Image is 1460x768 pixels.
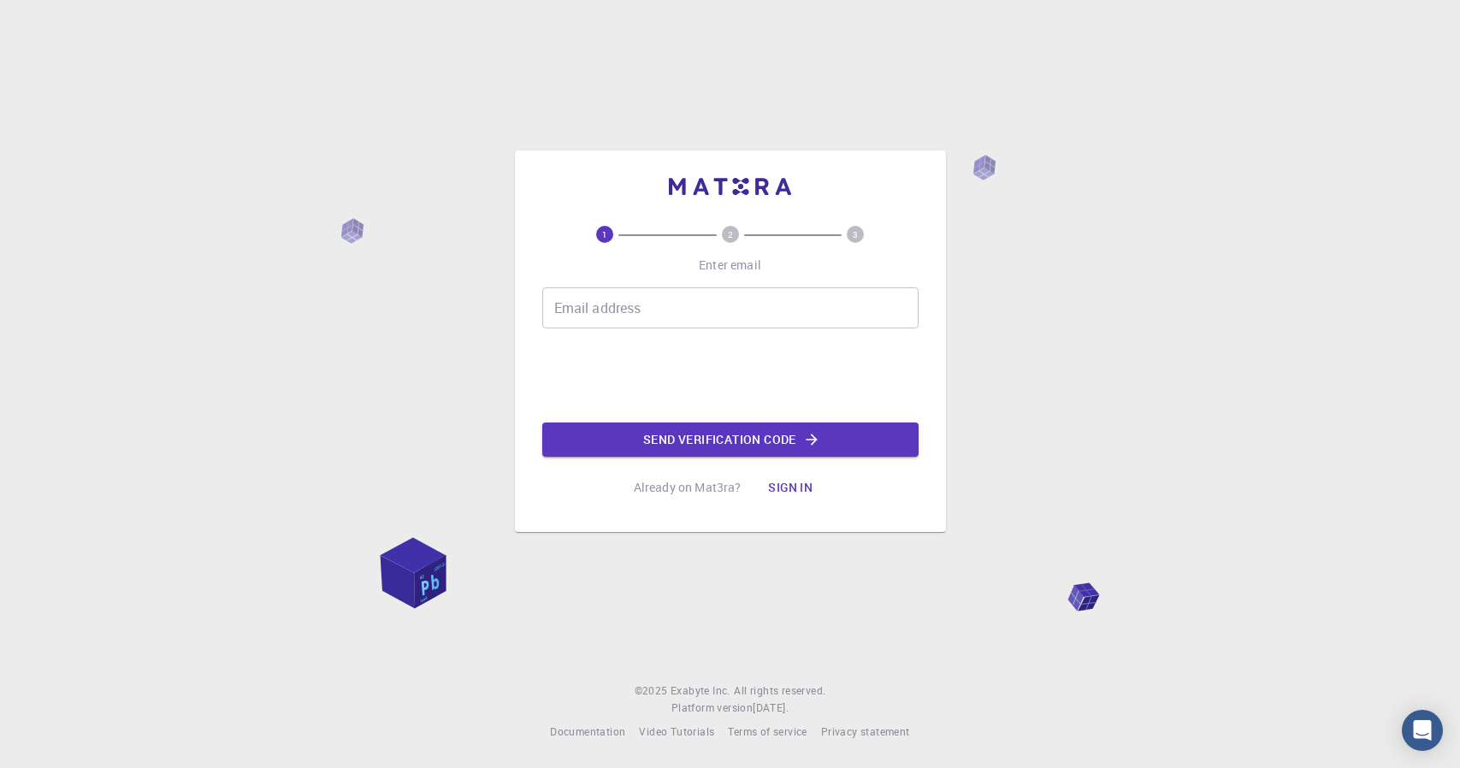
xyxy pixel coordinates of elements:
[639,724,714,741] a: Video Tutorials
[671,700,753,717] span: Platform version
[728,724,807,738] span: Terms of service
[602,228,607,240] text: 1
[542,422,919,457] button: Send verification code
[550,724,625,741] a: Documentation
[634,479,742,496] p: Already on Mat3ra?
[600,342,860,409] iframe: reCAPTCHA
[728,724,807,741] a: Terms of service
[728,228,733,240] text: 2
[753,700,789,714] span: [DATE] .
[853,228,858,240] text: 3
[821,724,910,738] span: Privacy statement
[639,724,714,738] span: Video Tutorials
[821,724,910,741] a: Privacy statement
[671,682,730,700] a: Exabyte Inc.
[699,257,761,274] p: Enter email
[635,682,671,700] span: © 2025
[734,682,825,700] span: All rights reserved.
[550,724,625,738] span: Documentation
[753,700,789,717] a: [DATE].
[671,683,730,697] span: Exabyte Inc.
[1402,710,1443,751] div: Open Intercom Messenger
[754,470,826,505] button: Sign in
